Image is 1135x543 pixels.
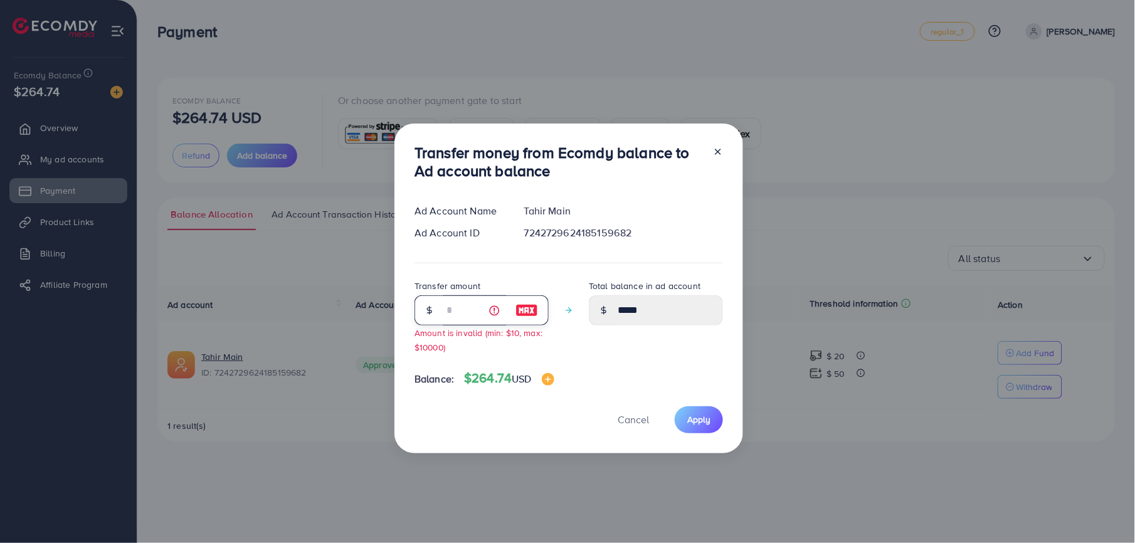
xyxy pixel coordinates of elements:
button: Apply [675,406,723,433]
label: Transfer amount [414,280,480,292]
img: image [515,303,538,318]
button: Cancel [602,406,665,433]
small: Amount is invalid (min: $10, max: $10000) [414,327,542,353]
span: USD [512,372,531,386]
div: 7242729624185159682 [514,226,733,240]
div: Ad Account Name [404,204,514,218]
div: Ad Account ID [404,226,514,240]
span: Apply [687,413,710,426]
img: image [542,373,554,386]
iframe: Chat [1082,487,1126,534]
label: Total balance in ad account [589,280,700,292]
div: Tahir Main [514,204,733,218]
span: Cancel [618,413,649,426]
h3: Transfer money from Ecomdy balance to Ad account balance [414,144,703,180]
span: Balance: [414,372,454,386]
h4: $264.74 [464,371,554,386]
